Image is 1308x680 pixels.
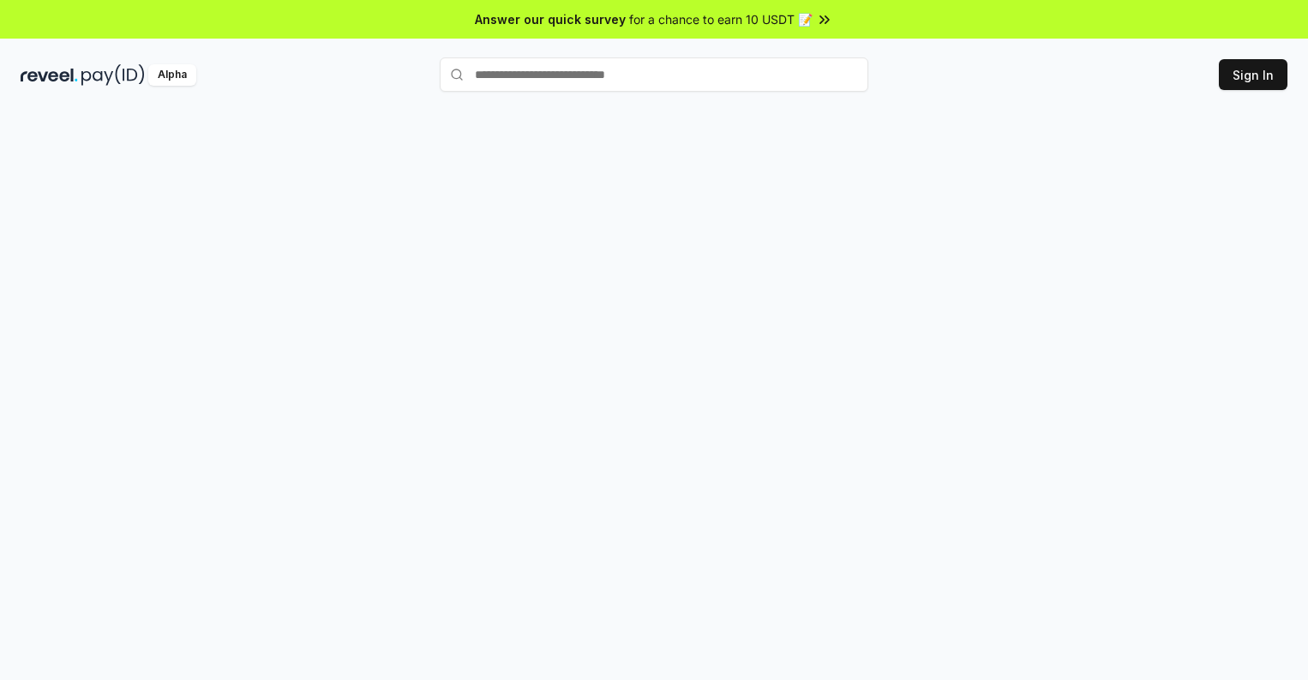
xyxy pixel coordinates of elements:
[1219,59,1287,90] button: Sign In
[81,64,145,86] img: pay_id
[629,10,813,28] span: for a chance to earn 10 USDT 📝
[475,10,626,28] span: Answer our quick survey
[148,64,196,86] div: Alpha
[21,64,78,86] img: reveel_dark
